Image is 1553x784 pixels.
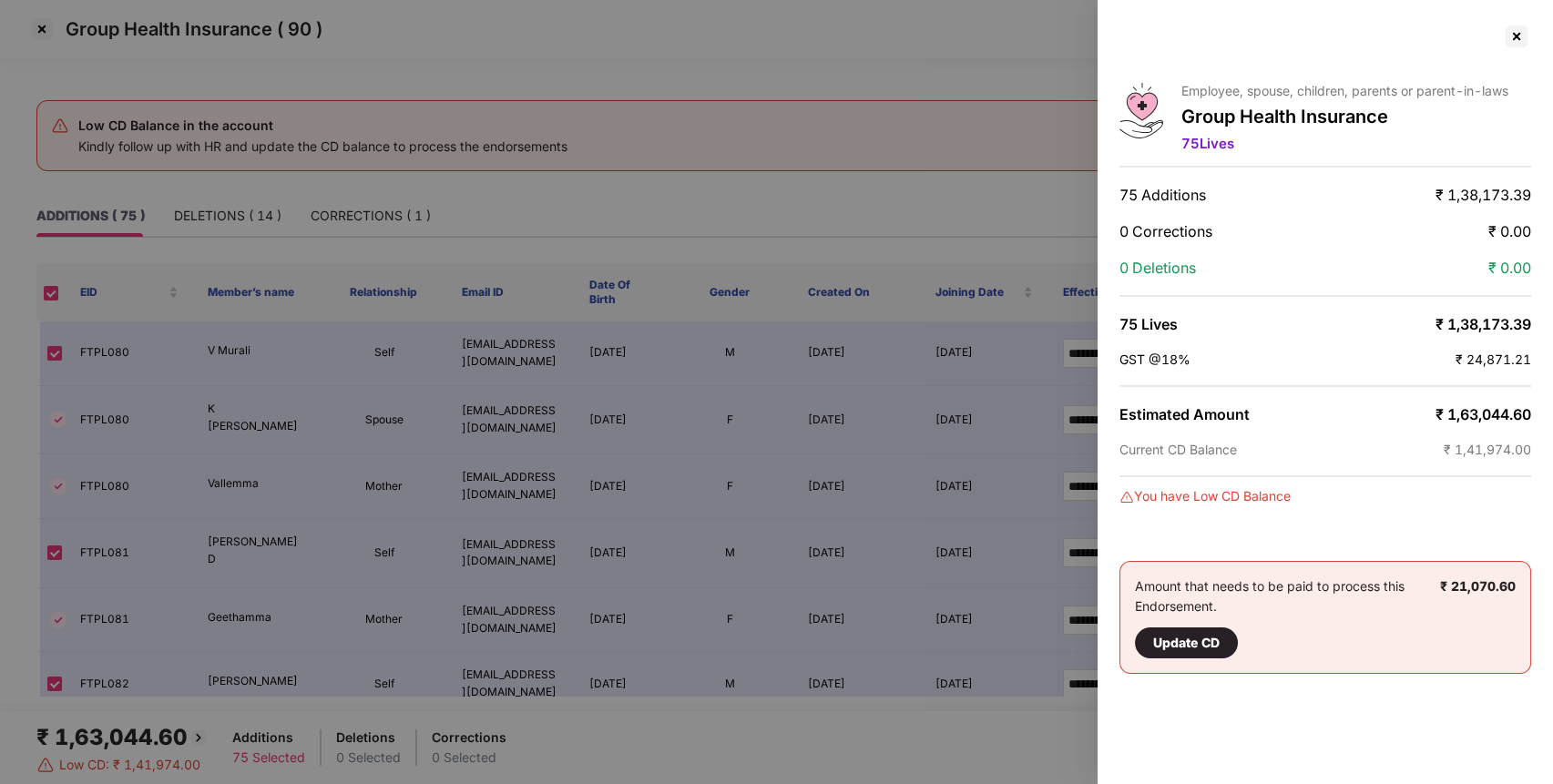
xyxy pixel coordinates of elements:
span: ₹ 1,38,173.39 [1436,186,1531,204]
p: Employee, spouse, children, parents or parent-in-laws [1181,83,1508,98]
div: You have Low CD Balance [1119,486,1531,506]
img: svg+xml;base64,PHN2ZyB4bWxucz0iaHR0cDovL3d3dy53My5vcmcvMjAwMC9zdmciIHdpZHRoPSI0Ny43MTQiIGhlaWdodD... [1119,83,1163,138]
span: Current CD Balance [1119,442,1237,457]
span: Estimated Amount [1119,405,1250,423]
span: 75 Lives [1119,315,1178,333]
span: 0 Deletions [1119,259,1196,277]
span: ₹ 1,63,044.60 [1436,405,1531,423]
p: Group Health Insurance [1181,106,1508,127]
span: ₹ 24,871.21 [1456,351,1531,367]
span: ₹ 1,41,974.00 [1444,442,1531,457]
span: 75 Additions [1119,186,1206,204]
img: svg+xml;base64,PHN2ZyBpZD0iRGFuZ2VyLTMyeDMyIiB4bWxucz0iaHR0cDovL3d3dy53My5vcmcvMjAwMC9zdmciIHdpZH... [1119,490,1134,504]
span: ₹ 0.00 [1488,222,1531,240]
span: ₹ 0.00 [1488,259,1531,277]
span: ₹ 1,38,173.39 [1436,315,1531,333]
div: Update CD [1153,633,1220,653]
span: 0 Corrections [1119,222,1212,240]
b: ₹ 21,070.60 [1440,578,1516,594]
span: GST @18% [1119,351,1190,367]
div: Amount that needs to be paid to process this Endorsement. [1135,576,1440,658]
span: 75 Lives [1181,135,1234,152]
